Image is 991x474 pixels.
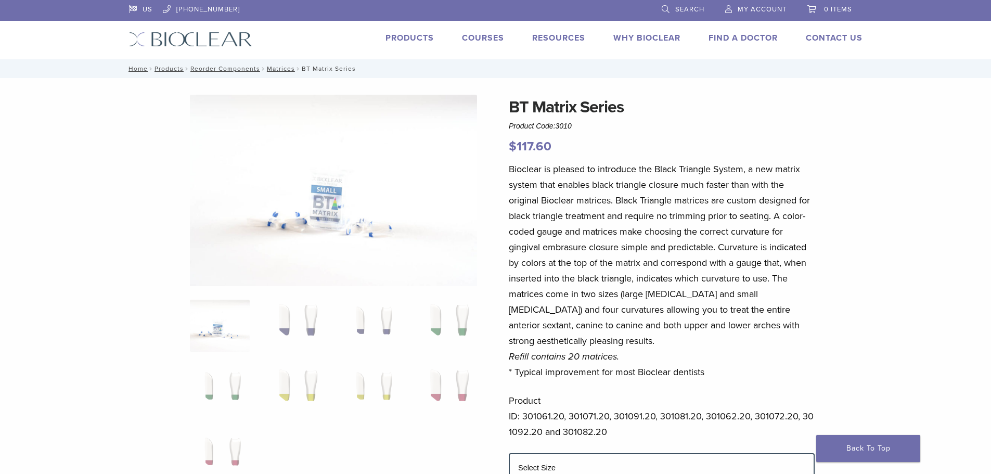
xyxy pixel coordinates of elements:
a: Matrices [267,65,295,72]
img: BT Matrix Series - Image 8 [417,365,477,417]
span: / [148,66,155,71]
img: BT Matrix Series - Image 6 [265,365,325,417]
a: Reorder Components [190,65,260,72]
a: Contact Us [806,33,863,43]
span: 3010 [556,122,572,130]
img: Anterior-Black-Triangle-Series-Matrices-324x324.jpg [190,300,250,352]
img: Anterior Black Triangle Series Matrices [190,95,477,287]
h1: BT Matrix Series [509,95,815,120]
span: My Account [738,5,787,14]
a: Resources [532,33,585,43]
img: BT Matrix Series - Image 2 [265,300,325,352]
p: Product ID: 301061.20, 301071.20, 301091.20, 301081.20, 301062.20, 301072.20, 301092.20 and 30108... [509,393,815,440]
span: 0 items [824,5,852,14]
a: Products [155,65,184,72]
span: $ [509,139,517,154]
a: Home [125,65,148,72]
label: Select Size [518,464,556,472]
a: Back To Top [816,435,920,462]
a: Products [385,33,434,43]
a: Courses [462,33,504,43]
img: BT Matrix Series - Image 4 [417,300,477,352]
img: BT Matrix Series - Image 7 [341,365,401,417]
img: BT Matrix Series - Image 5 [190,365,250,417]
span: / [184,66,190,71]
em: Refill contains 20 matrices. [509,351,619,362]
bdi: 117.60 [509,139,551,154]
span: / [260,66,267,71]
img: Bioclear [129,32,252,47]
span: Product Code: [509,122,572,130]
a: Find A Doctor [709,33,778,43]
p: Bioclear is pleased to introduce the Black Triangle System, a new matrix system that enables blac... [509,161,815,380]
img: BT Matrix Series - Image 3 [341,300,401,352]
a: Why Bioclear [613,33,680,43]
span: Search [675,5,704,14]
span: / [295,66,302,71]
nav: BT Matrix Series [121,59,870,78]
